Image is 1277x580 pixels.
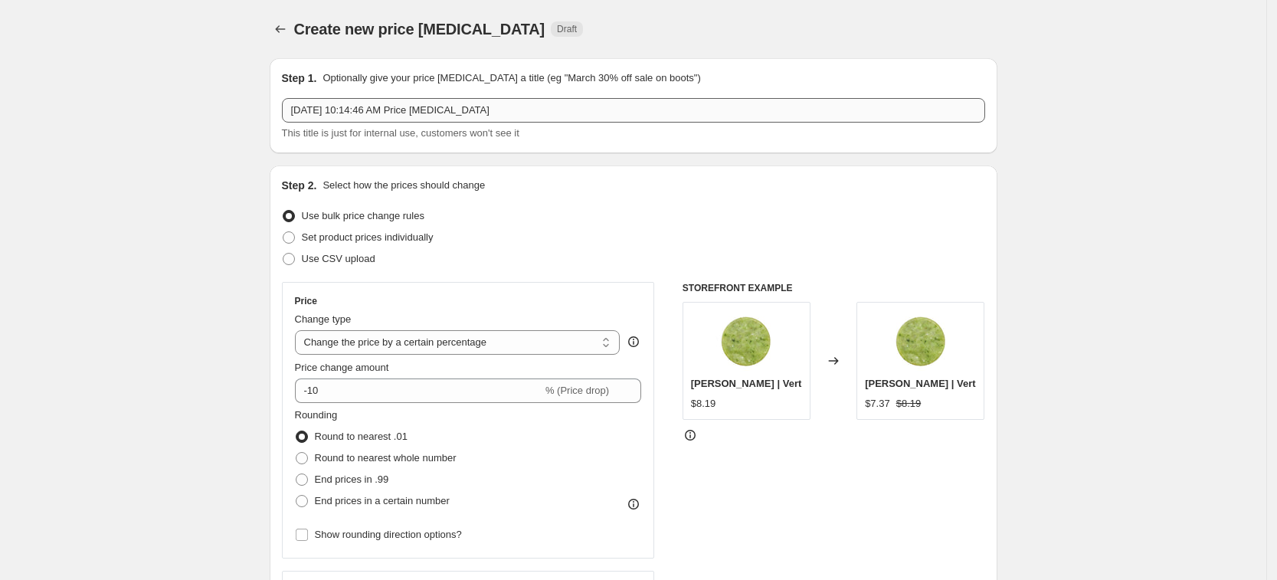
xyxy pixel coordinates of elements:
[282,127,519,139] span: This title is just for internal use, customers won't see it
[691,396,716,411] div: $8.19
[557,23,577,35] span: Draft
[295,362,389,373] span: Price change amount
[683,282,985,294] h6: STOREFRONT EXAMPLE
[865,378,976,389] span: [PERSON_NAME] | Vert
[270,18,291,40] button: Price change jobs
[295,378,542,403] input: -15
[626,334,641,349] div: help
[323,70,700,86] p: Optionally give your price [MEDICAL_DATA] a title (eg "March 30% off sale on boots")
[896,396,922,411] strike: $8.19
[865,396,890,411] div: $7.37
[294,21,545,38] span: Create new price [MEDICAL_DATA]
[315,529,462,540] span: Show rounding direction options?
[315,495,450,506] span: End prices in a certain number
[295,409,338,421] span: Rounding
[691,378,802,389] span: [PERSON_NAME] | Vert
[302,231,434,243] span: Set product prices individually
[295,295,317,307] h3: Price
[302,253,375,264] span: Use CSV upload
[315,452,457,464] span: Round to nearest whole number
[715,310,777,372] img: green-marble-jade-stone_501461df-42d3-48d5-a29c-df95ff4b407f_80x.jpg
[323,178,485,193] p: Select how the prices should change
[282,178,317,193] h2: Step 2.
[295,313,352,325] span: Change type
[282,98,985,123] input: 30% off holiday sale
[302,210,424,221] span: Use bulk price change rules
[282,70,317,86] h2: Step 1.
[315,474,389,485] span: End prices in .99
[315,431,408,442] span: Round to nearest .01
[890,310,951,372] img: green-marble-jade-stone_501461df-42d3-48d5-a29c-df95ff4b407f_80x.jpg
[545,385,609,396] span: % (Price drop)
